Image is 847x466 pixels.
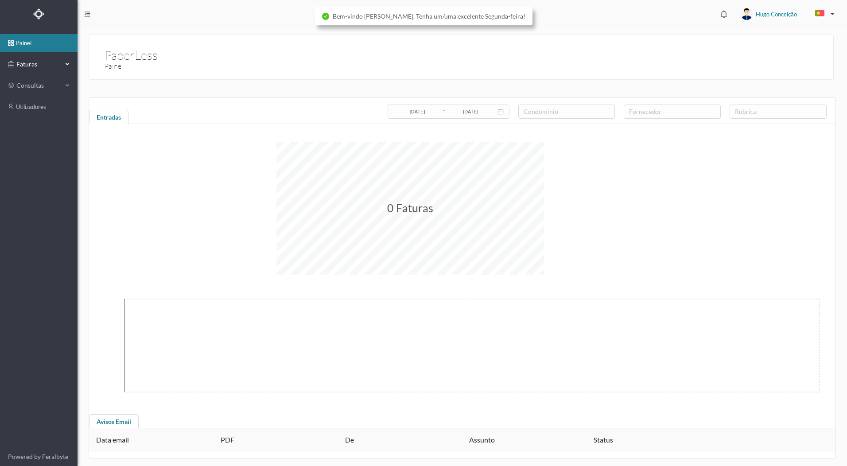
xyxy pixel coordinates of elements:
[808,7,838,21] button: PT
[96,435,129,444] span: Data email
[14,60,63,69] span: Faturas
[322,13,329,20] i: icon: check-circle
[105,46,158,49] h1: PaperLess
[105,61,466,72] h3: Painel
[221,435,234,444] span: PDF
[469,435,495,444] span: Assunto
[497,109,504,115] i: icon: calendar
[735,107,817,116] div: rubrica
[387,201,433,214] span: 0 Faturas
[84,11,90,17] i: icon: menu-fold
[333,12,525,20] span: Bem-vindo [PERSON_NAME]. Tenha um/uma excelente Segunda-feira!
[393,107,442,116] input: Data inicial
[741,8,753,20] img: user_titan3.af2715ee.jpg
[345,435,354,444] span: De
[89,414,139,432] div: Avisos Email
[629,107,711,116] div: fornecedor
[33,8,44,19] img: Logo
[524,107,606,116] div: condomínio
[89,110,128,128] div: Entradas
[718,8,730,20] i: icon: bell
[446,107,495,116] input: Data final
[16,81,61,90] span: consultas
[594,435,613,444] span: Status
